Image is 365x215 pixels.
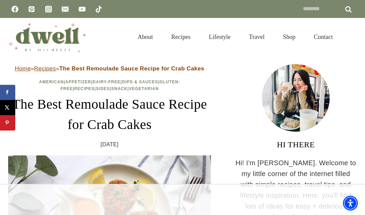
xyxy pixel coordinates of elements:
[96,86,110,91] a: Sides
[25,2,38,16] a: Pinterest
[122,80,158,84] a: Dips & Sauces
[93,80,120,84] a: Dairy-Free
[8,94,211,135] h1: The Best Remoulade Sauce Recipe for Crab Cakes
[59,65,205,72] strong: The Best Remoulade Sauce Recipe for Crab Cakes
[65,80,91,84] a: Appetizer
[39,80,64,84] a: American
[15,65,204,72] span: » »
[60,80,180,91] a: Gluten-Free
[8,21,86,52] img: DWELL by michelle
[74,86,95,91] a: Recipes
[200,26,240,48] a: Lifestyle
[34,65,56,72] a: Recipes
[42,2,55,16] a: Instagram
[58,2,72,16] a: Email
[129,26,342,48] nav: Primary Navigation
[39,80,180,91] span: | | | | | | | |
[240,26,274,48] a: Travel
[8,2,22,16] a: Facebook
[235,138,357,151] h3: HI THERE
[129,26,162,48] a: About
[274,26,305,48] a: Shop
[92,2,105,16] a: TikTok
[162,26,200,48] a: Recipes
[111,86,128,91] a: Snack
[15,65,31,72] a: Home
[343,196,358,211] div: Accessibility Menu
[345,31,357,43] button: View Search Form
[305,26,342,48] a: Contact
[129,86,159,91] a: Vegetarian
[101,140,119,149] time: [DATE]
[75,2,89,16] a: YouTube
